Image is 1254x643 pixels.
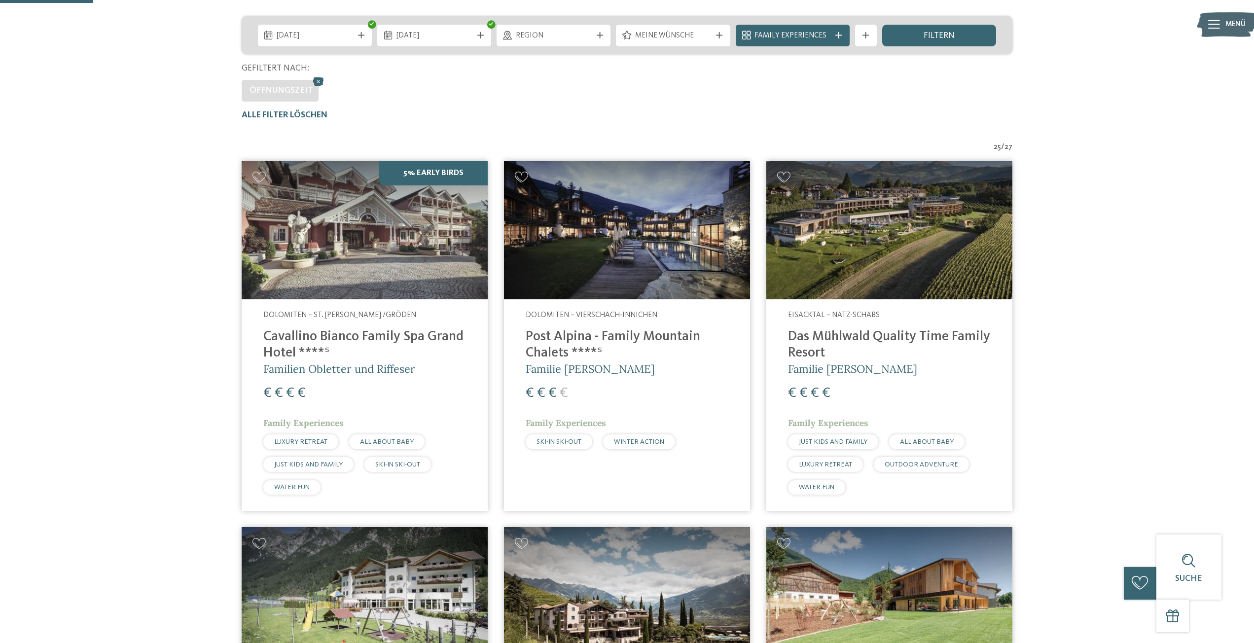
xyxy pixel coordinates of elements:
[635,31,711,41] span: Meine Wünsche
[788,386,796,400] span: €
[274,484,310,491] span: WATER FUN
[242,111,327,119] span: Alle Filter löschen
[526,417,606,429] span: Family Experiences
[560,386,568,400] span: €
[788,417,868,429] span: Family Experiences
[526,386,534,400] span: €
[242,161,488,511] a: Familienhotels gesucht? Hier findet ihr die besten! 5% Early Birds Dolomiten – St. [PERSON_NAME] ...
[263,362,415,376] span: Familien Obletter und Riffeser
[375,461,420,468] span: SKI-IN SKI-OUT
[924,32,955,40] span: filtern
[263,386,272,400] span: €
[548,386,557,400] span: €
[396,31,472,41] span: [DATE]
[537,386,545,400] span: €
[994,142,1001,153] span: 25
[754,31,830,41] span: Family Experiences
[799,461,852,468] span: LUXURY RETREAT
[885,461,958,468] span: OUTDOOR ADVENTURE
[811,386,819,400] span: €
[250,86,313,95] span: Öffnungszeit
[788,362,917,376] span: Familie [PERSON_NAME]
[822,386,830,400] span: €
[1001,142,1004,153] span: /
[263,329,466,361] h4: Cavallino Bianco Family Spa Grand Hotel ****ˢ
[788,329,991,361] h4: Das Mühlwald Quality Time Family Resort
[526,329,728,361] h4: Post Alpina - Family Mountain Chalets ****ˢ
[504,161,750,511] a: Familienhotels gesucht? Hier findet ihr die besten! Dolomiten – Vierschach-Innichen Post Alpina -...
[263,311,416,319] span: Dolomiten – St. [PERSON_NAME] /Gröden
[766,161,1012,299] img: Familienhotels gesucht? Hier findet ihr die besten!
[504,161,750,299] img: Post Alpina - Family Mountain Chalets ****ˢ
[275,386,283,400] span: €
[1004,142,1012,153] span: 27
[274,438,327,445] span: LUXURY RETREAT
[277,31,353,41] span: [DATE]
[242,64,309,72] span: Gefiltert nach:
[614,438,664,445] span: WINTER ACTION
[766,161,1012,511] a: Familienhotels gesucht? Hier findet ihr die besten! Eisacktal – Natz-Schabs Das Mühlwald Quality ...
[526,362,655,376] span: Familie [PERSON_NAME]
[263,417,344,429] span: Family Experiences
[286,386,294,400] span: €
[900,438,954,445] span: ALL ABOUT BABY
[799,386,808,400] span: €
[526,311,657,319] span: Dolomiten – Vierschach-Innichen
[242,161,488,299] img: Family Spa Grand Hotel Cavallino Bianco ****ˢ
[537,438,581,445] span: SKI-IN SKI-OUT
[799,484,834,491] span: WATER FUN
[360,438,414,445] span: ALL ABOUT BABY
[516,31,592,41] span: Region
[799,438,867,445] span: JUST KIDS AND FAMILY
[1175,574,1202,583] span: Suche
[297,386,306,400] span: €
[788,311,880,319] span: Eisacktal – Natz-Schabs
[274,461,343,468] span: JUST KIDS AND FAMILY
